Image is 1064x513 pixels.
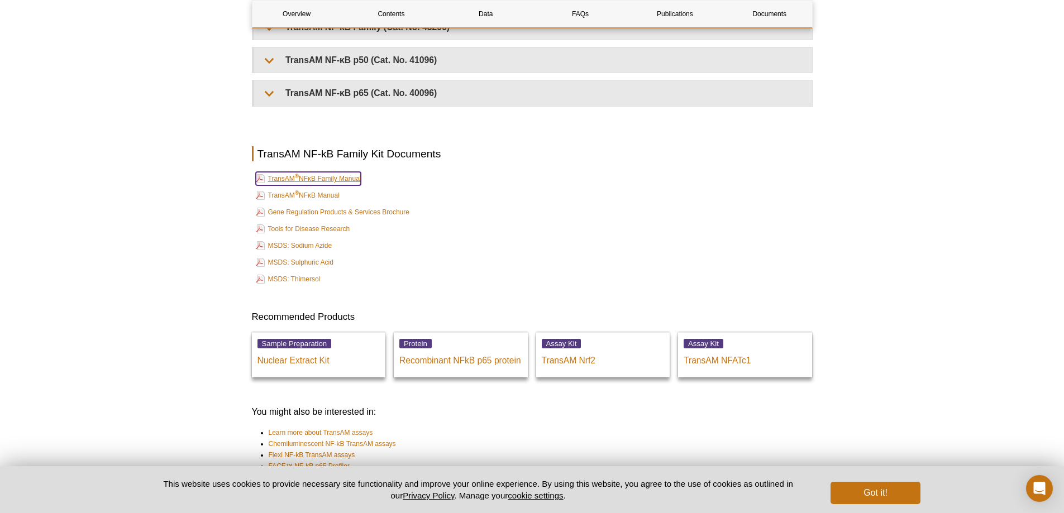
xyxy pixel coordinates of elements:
summary: TransAM NF-κB p65 (Cat. No. 40096) [254,80,812,106]
a: Privacy Policy [403,491,454,500]
a: Gene Regulation Products & Services Brochure [256,205,409,219]
sup: ® [295,190,299,196]
h3: You might also be interested in: [252,405,813,419]
a: Publications [631,1,719,27]
p: Recombinant NFkB p65 protein [399,349,522,366]
a: Tools for Disease Research [256,222,350,236]
h3: Recommended Products [252,310,813,324]
a: MSDS: Sulphuric Acid [256,256,333,269]
a: Contents [347,1,436,27]
a: Protein Recombinant NFkB p65 protein [394,332,528,377]
span: Assay Kit [542,339,581,348]
a: TransAM®NFκB Family Manual [256,172,361,185]
a: Data [441,1,530,27]
span: Assay Kit [684,339,723,348]
a: Chemiluminescent NF-kB TransAM assays [269,438,396,449]
span: Protein [399,339,432,348]
p: This website uses cookies to provide necessary site functionality and improve your online experie... [144,478,813,501]
a: Flexi NF-kB TransAM assays [269,449,355,461]
a: Assay Kit TransAM NFATc1 [678,332,812,377]
summary: TransAM NF-κB p50 (Cat. No. 41096) [254,47,812,73]
a: Sample Preparation Nuclear Extract Kit [252,332,386,377]
p: TransAM Nrf2 [542,349,665,366]
a: Learn more about TransAM assays [269,427,373,438]
a: FAQs [536,1,624,27]
div: Open Intercom Messenger [1026,475,1053,502]
a: Documents [725,1,814,27]
a: Assay Kit TransAM Nrf2 [536,332,670,377]
a: MSDS: Thimersol [256,272,321,286]
button: Got it! [831,482,920,504]
sup: ® [295,173,299,179]
button: cookie settings [508,491,563,500]
a: Overview [252,1,341,27]
a: FACE™ NF-kB p65 Profiler [269,461,350,472]
span: Sample Preparation [257,339,332,348]
p: Nuclear Extract Kit [257,349,380,366]
h2: TransAM NF-kB Family Kit Documents [252,146,813,161]
a: MSDS: Sodium Azide [256,239,332,252]
p: TransAM NFATc1 [684,349,807,366]
a: TransAM®NFκB Manual [256,189,340,202]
